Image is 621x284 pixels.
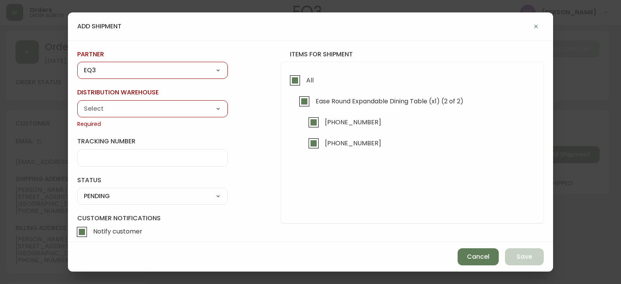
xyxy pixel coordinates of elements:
[325,139,381,147] span: [PHONE_NUMBER]
[77,50,228,59] label: partner
[77,214,228,240] label: Customer Notifications
[306,76,314,84] span: All
[77,120,228,128] span: Required
[77,22,121,31] h4: add shipment
[281,50,544,59] h4: items for shipment
[458,248,499,265] button: Cancel
[325,118,381,126] span: [PHONE_NUMBER]
[93,227,142,235] span: Notify customer
[77,137,228,146] label: tracking number
[316,97,463,105] span: Ease Round Expandable Dining Table (x1) (2 of 2)
[77,88,228,97] label: distribution warehouse
[467,253,489,261] span: Cancel
[77,176,228,185] label: status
